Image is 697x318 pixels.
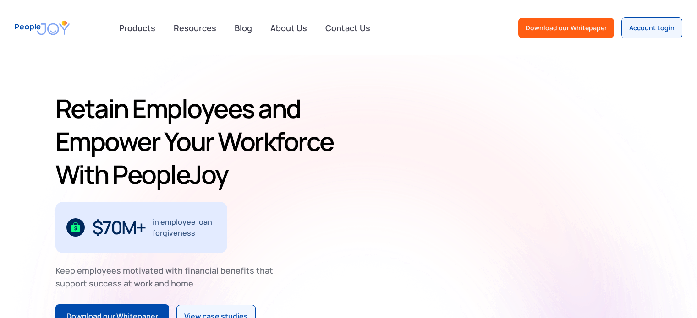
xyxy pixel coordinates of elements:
[229,18,258,38] a: Blog
[55,202,227,253] div: 1 / 3
[621,17,682,38] a: Account Login
[55,264,281,290] div: Keep employees motivated with financial benefits that support success at work and home.
[629,23,675,32] div: Account Login
[518,18,614,38] a: Download our Whitepaper
[526,23,607,32] div: Download our Whitepaper
[168,18,222,38] a: Resources
[153,216,216,238] div: in employee loan forgiveness
[265,18,313,38] a: About Us
[114,19,161,37] div: Products
[320,18,376,38] a: Contact Us
[92,220,146,235] div: $70M+
[15,15,70,41] a: home
[55,92,345,191] h1: Retain Employees and Empower Your Workforce With PeopleJoy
